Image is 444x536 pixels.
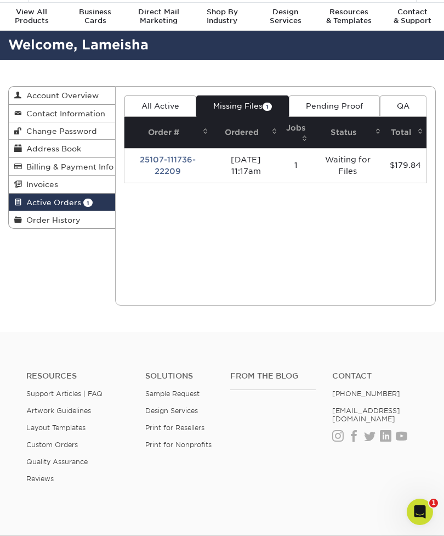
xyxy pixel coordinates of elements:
[407,499,433,525] iframe: Intercom live chat
[230,371,316,381] h4: From the Blog
[145,424,204,432] a: Print for Resellers
[124,117,212,148] th: Order #
[281,117,311,148] th: Jobs
[83,199,93,207] span: 1
[254,8,317,16] span: Design
[289,95,380,116] a: Pending Proof
[190,3,254,32] a: Shop ByIndustry
[26,424,86,432] a: Layout Templates
[332,407,400,423] a: [EMAIL_ADDRESS][DOMAIN_NAME]
[212,117,281,148] th: Ordered
[9,105,115,122] a: Contact Information
[22,109,105,118] span: Contact Information
[380,8,444,16] span: Contact
[9,140,115,157] a: Address Book
[212,148,281,183] td: [DATE] 11:17am
[22,198,81,207] span: Active Orders
[380,8,444,25] div: & Support
[254,8,317,25] div: Services
[9,176,115,193] a: Invoices
[22,127,97,136] span: Change Password
[64,8,127,25] div: Cards
[26,475,54,483] a: Reviews
[332,390,400,398] a: [PHONE_NUMBER]
[9,194,115,211] a: Active Orders 1
[26,458,88,466] a: Quality Assurance
[196,95,289,116] a: Missing Files1
[311,117,384,148] th: Status
[64,8,127,16] span: Business
[26,407,91,415] a: Artwork Guidelines
[190,8,254,16] span: Shop By
[22,144,81,153] span: Address Book
[9,122,115,140] a: Change Password
[22,216,81,224] span: Order History
[254,3,317,32] a: DesignServices
[317,8,381,16] span: Resources
[281,148,311,183] td: 1
[26,371,129,381] h4: Resources
[64,3,127,32] a: BusinessCards
[145,371,214,381] h4: Solutions
[9,87,115,104] a: Account Overview
[145,390,200,398] a: Sample Request
[380,95,426,116] a: QA
[429,499,438,507] span: 1
[127,8,190,25] div: Marketing
[190,8,254,25] div: Industry
[332,371,418,381] a: Contact
[9,158,115,176] a: Billing & Payment Info
[22,162,113,171] span: Billing & Payment Info
[380,3,444,32] a: Contact& Support
[263,103,272,111] span: 1
[22,91,99,100] span: Account Overview
[311,148,384,183] td: Waiting for Files
[384,117,426,148] th: Total
[140,155,196,176] a: 25107-111736-22209
[127,3,190,32] a: Direct MailMarketing
[26,390,103,398] a: Support Articles | FAQ
[127,8,190,16] span: Direct Mail
[384,148,426,183] td: $179.84
[145,441,212,449] a: Print for Nonprofits
[9,211,115,228] a: Order History
[22,180,58,189] span: Invoices
[26,441,78,449] a: Custom Orders
[317,8,381,25] div: & Templates
[317,3,381,32] a: Resources& Templates
[124,95,196,116] a: All Active
[145,407,198,415] a: Design Services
